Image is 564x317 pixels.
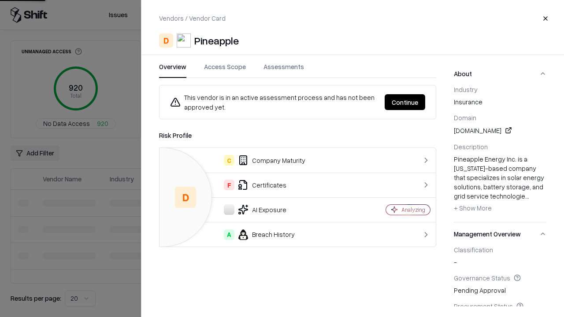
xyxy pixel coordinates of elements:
[167,204,355,215] div: AI Exposure
[159,62,186,78] button: Overview
[454,274,546,295] div: Pending Approval
[454,274,546,282] div: Governance Status
[525,192,529,200] span: ...
[167,180,355,190] div: Certificates
[204,62,246,78] button: Access Scope
[454,201,492,215] button: + Show More
[170,92,378,112] div: This vendor is in an active assessment process and has not been approved yet.
[454,114,546,122] div: Domain
[175,187,196,208] div: D
[454,155,546,215] div: Pineapple Energy Inc. is a [US_STATE]-based company that specializes in solar energy solutions, b...
[224,229,234,240] div: A
[263,62,304,78] button: Assessments
[159,14,226,23] p: Vendors / Vendor Card
[224,155,234,166] div: C
[454,246,546,254] div: Classification
[401,206,425,214] div: Analyzing
[454,62,546,85] button: About
[454,222,546,246] button: Management Overview
[454,97,546,107] span: insurance
[167,229,355,240] div: Breach History
[454,143,546,151] div: Description
[159,33,173,48] div: D
[177,33,191,48] img: Pineapple
[454,85,546,93] div: Industry
[454,85,546,222] div: About
[224,180,234,190] div: F
[194,33,239,48] div: Pineapple
[454,246,546,267] div: -
[454,204,492,212] span: + Show More
[385,94,425,110] button: Continue
[454,302,546,310] div: Procurement Status
[454,125,546,136] div: [DOMAIN_NAME]
[167,155,355,166] div: Company Maturity
[159,130,436,140] div: Risk Profile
